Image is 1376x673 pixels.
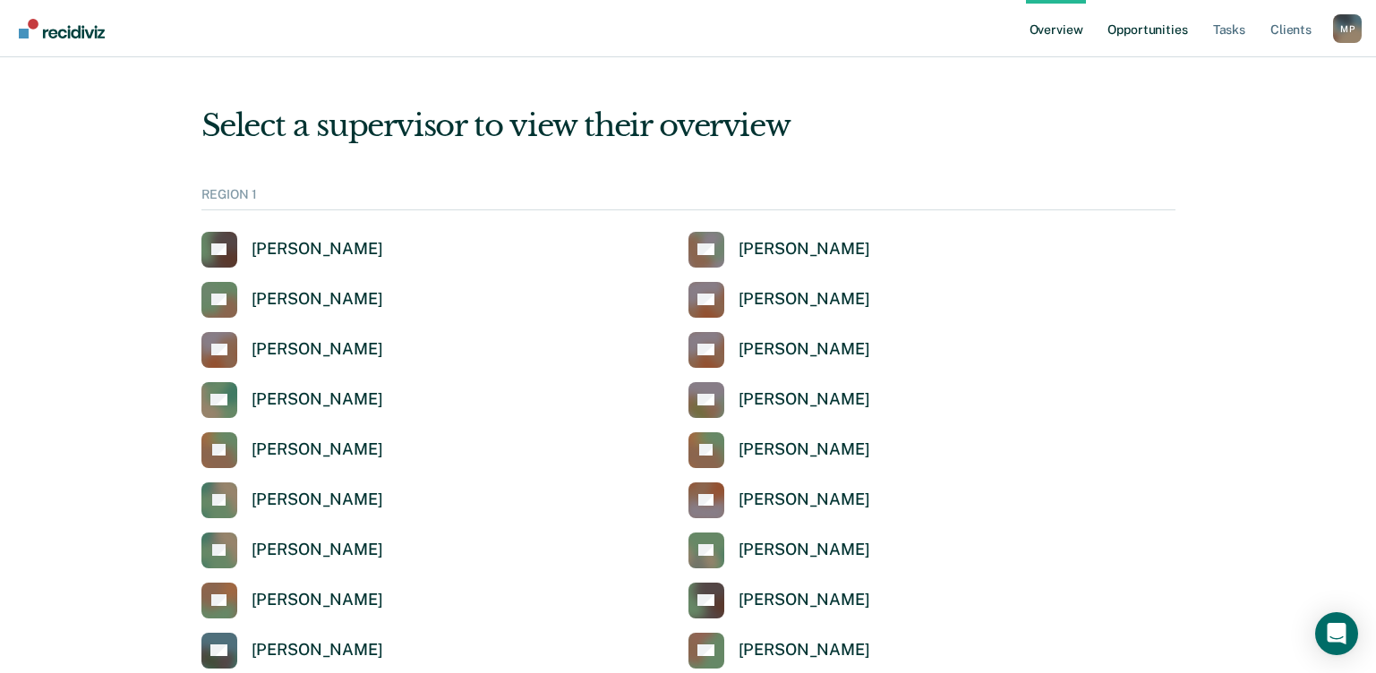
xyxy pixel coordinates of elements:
a: [PERSON_NAME] [688,382,870,418]
div: [PERSON_NAME] [739,339,870,360]
a: [PERSON_NAME] [688,532,870,568]
div: [PERSON_NAME] [739,239,870,260]
div: [PERSON_NAME] [739,540,870,560]
div: [PERSON_NAME] [739,590,870,610]
div: [PERSON_NAME] [739,439,870,460]
div: [PERSON_NAME] [252,590,383,610]
div: [PERSON_NAME] [739,389,870,410]
a: [PERSON_NAME] [688,482,870,518]
div: Select a supervisor to view their overview [201,107,1175,144]
div: [PERSON_NAME] [252,389,383,410]
div: [PERSON_NAME] [739,490,870,510]
button: Profile dropdown button [1333,14,1362,43]
a: [PERSON_NAME] [201,432,383,468]
div: [PERSON_NAME] [252,289,383,310]
div: [PERSON_NAME] [252,640,383,660]
a: [PERSON_NAME] [201,382,383,418]
a: [PERSON_NAME] [688,583,870,618]
div: Open Intercom Messenger [1315,612,1358,655]
a: [PERSON_NAME] [201,482,383,518]
img: Recidiviz [19,19,105,38]
a: [PERSON_NAME] [201,532,383,568]
div: [PERSON_NAME] [252,540,383,560]
a: [PERSON_NAME] [688,332,870,368]
a: [PERSON_NAME] [688,633,870,669]
div: M P [1333,14,1362,43]
a: [PERSON_NAME] [688,232,870,268]
div: REGION 1 [201,187,1175,210]
a: [PERSON_NAME] [201,583,383,618]
a: [PERSON_NAME] [201,282,383,318]
a: [PERSON_NAME] [201,633,383,669]
div: [PERSON_NAME] [739,640,870,660]
a: [PERSON_NAME] [688,432,870,468]
a: [PERSON_NAME] [201,232,383,268]
a: [PERSON_NAME] [688,282,870,318]
div: [PERSON_NAME] [252,439,383,460]
div: [PERSON_NAME] [252,490,383,510]
div: [PERSON_NAME] [739,289,870,310]
div: [PERSON_NAME] [252,339,383,360]
a: [PERSON_NAME] [201,332,383,368]
div: [PERSON_NAME] [252,239,383,260]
